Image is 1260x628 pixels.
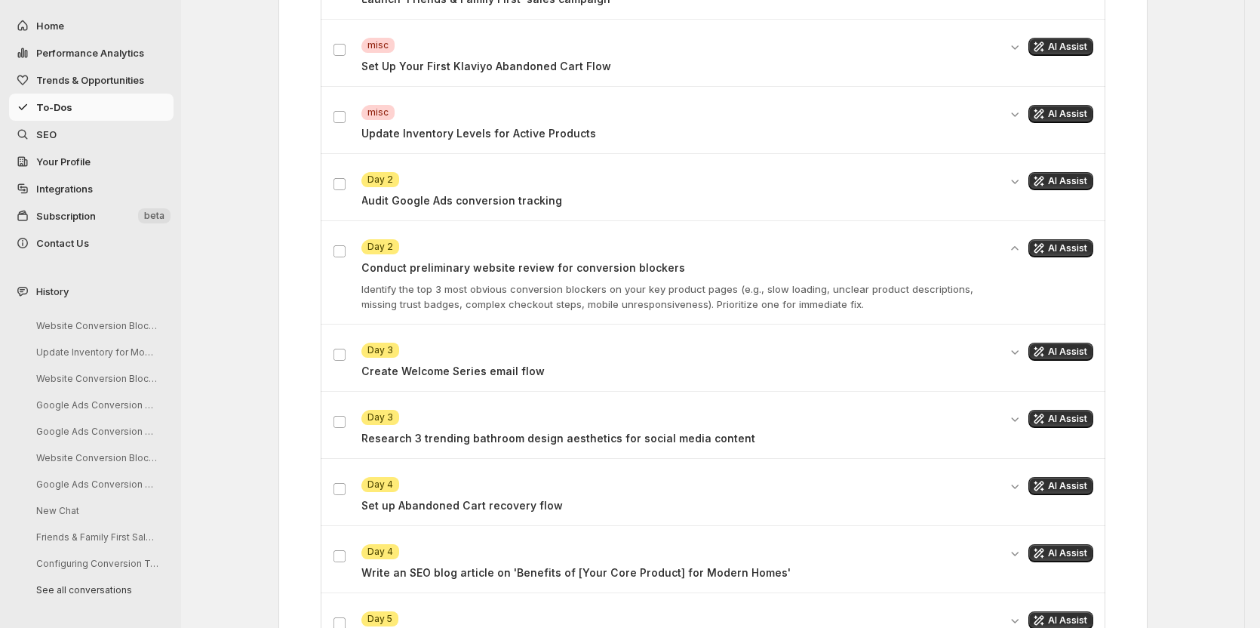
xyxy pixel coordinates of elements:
p: Create Welcome Series email flow [361,364,998,379]
p: Set Up Your First Klaviyo Abandoned Cart Flow [361,59,998,74]
button: Expand details [1007,477,1022,495]
p: Conduct preliminary website review for conversion blockers [361,260,998,276]
span: Subscription [36,210,96,222]
span: AI Assist [1048,108,1087,120]
button: Expand details [1007,410,1022,428]
a: Integrations [9,175,174,202]
button: Expand details [1007,343,1022,361]
button: Expand details [1007,38,1022,56]
span: misc [367,106,389,119]
p: Write an SEO blog article on 'Benefits of [Your Core Product] for Modern Homes' [361,565,998,580]
span: Day 3 [367,344,393,356]
button: Update Inventory for Modway Products [24,340,167,364]
button: Website Conversion Blockers Review Request [24,446,167,469]
button: Get AI assistance for this task [1028,544,1093,562]
span: AI Assist [1048,175,1087,187]
button: Get AI assistance for this task [1028,343,1093,361]
button: Friends & Family First Sales Campaign [24,525,167,549]
p: Audit Google Ads conversion tracking [361,193,998,208]
span: AI Assist [1048,480,1087,492]
span: beta [144,210,164,222]
span: AI Assist [1048,413,1087,425]
button: Performance Analytics [9,39,174,66]
p: Update Inventory Levels for Active Products [361,126,998,141]
span: AI Assist [1048,346,1087,358]
button: Configuring Conversion Tracking in Google Analytics [24,552,167,575]
span: Contact Us [36,237,89,249]
span: SEO [36,128,57,140]
span: misc [367,39,389,51]
span: Your Profile [36,155,91,168]
button: Expand details [1007,105,1022,123]
button: Get AI assistance for this task [1028,477,1093,495]
button: Google Ads Conversion Tracking Analysis [24,420,167,443]
p: Identify the top 3 most obvious conversion blockers on your key product pages (e.g., slow loading... [361,282,998,312]
button: Get AI assistance for this task [1028,105,1093,123]
span: Integrations [36,183,93,195]
span: Day 2 [367,174,393,186]
button: Subscription [9,202,174,229]
button: Get AI assistance for this task [1028,172,1093,190]
a: Your Profile [9,148,174,175]
button: Contact Us [9,229,174,257]
button: Get AI assistance for this task [1028,38,1093,56]
span: Day 4 [367,479,393,491]
button: Collapse details [1007,239,1022,257]
button: Website Conversion Blockers Review Session [24,367,167,390]
span: AI Assist [1048,614,1087,626]
span: Day 2 [367,241,393,253]
p: Set up Abandoned Cart recovery flow [361,498,998,513]
span: Trends & Opportunities [36,74,144,86]
button: Home [9,12,174,39]
button: New Chat [24,499,167,522]
p: Research 3 trending bathroom design aesthetics for social media content [361,431,998,446]
button: To-Dos [9,94,174,121]
span: To-Dos [36,101,72,113]
span: AI Assist [1048,41,1087,53]
button: Get AI assistance for this task [1028,410,1093,428]
span: Performance Analytics [36,47,144,59]
button: Get AI assistance for this task [1028,239,1093,257]
span: Day 3 [367,411,393,423]
span: Day 5 [367,613,392,625]
a: SEO [9,121,174,148]
button: Expand details [1007,544,1022,562]
button: See all conversations [24,578,167,602]
button: Google Ads Conversion Tracking Analysis [24,393,167,417]
button: Google Ads Conversion Tracking Analysis [24,473,167,496]
button: Expand details [1007,172,1022,190]
button: Trends & Opportunities [9,66,174,94]
span: AI Assist [1048,547,1087,559]
span: AI Assist [1048,242,1087,254]
span: History [36,284,69,299]
span: Home [36,20,64,32]
button: Website Conversion Blocker Review Discussion [24,314,167,337]
span: Day 4 [367,546,393,558]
